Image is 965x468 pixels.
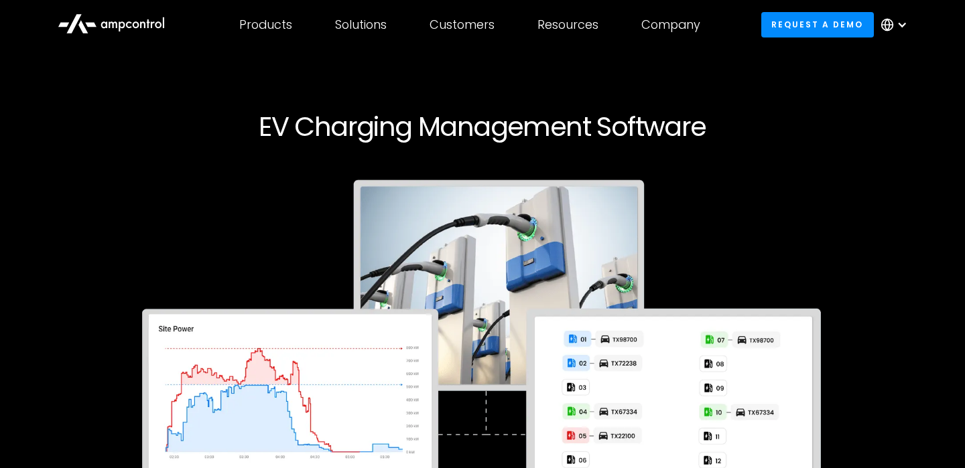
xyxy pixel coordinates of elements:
[129,110,836,143] h1: EV Charging Management Software
[239,17,292,32] div: Products
[761,12,874,37] a: Request a demo
[335,17,387,32] div: Solutions
[537,17,598,32] div: Resources
[430,17,495,32] div: Customers
[641,17,700,32] div: Company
